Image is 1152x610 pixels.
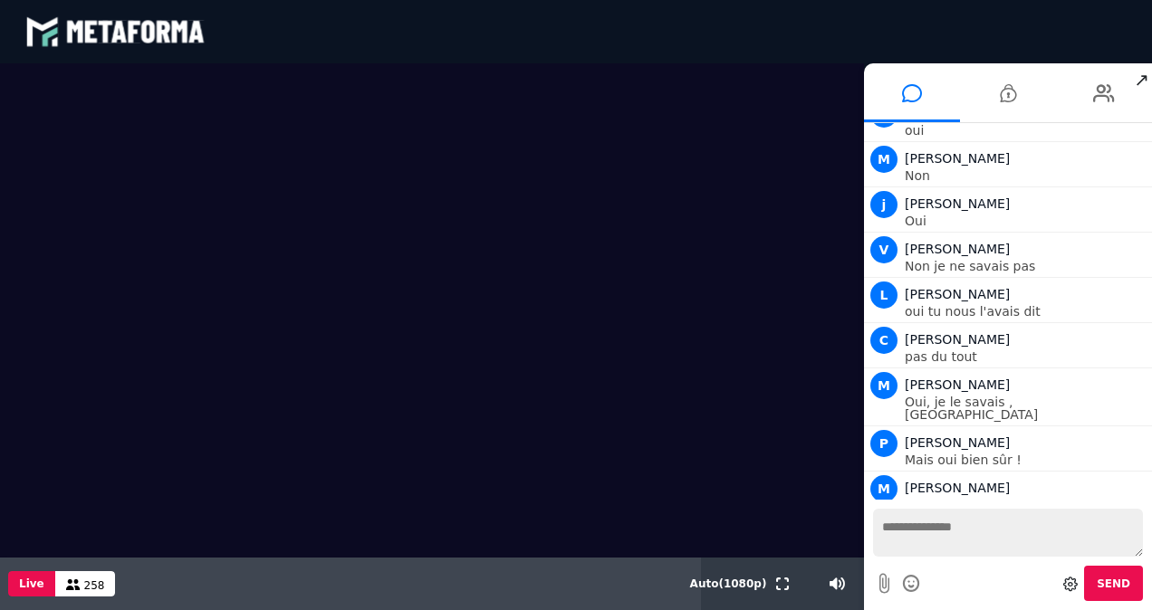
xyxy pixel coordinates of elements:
[84,579,105,592] span: 258
[905,196,1010,211] span: [PERSON_NAME]
[1084,566,1143,601] button: Send
[905,214,1147,227] p: Oui
[905,151,1010,166] span: [PERSON_NAME]
[870,475,898,502] span: M
[905,242,1010,256] span: [PERSON_NAME]
[905,260,1147,272] p: Non je ne savais pas
[905,435,1010,450] span: [PERSON_NAME]
[870,281,898,309] span: L
[870,430,898,457] span: P
[905,396,1147,421] p: Oui, je le savais , [GEOGRAPHIC_DATA]
[870,236,898,263] span: V
[905,453,1147,466] p: Mais oui bien sûr !
[905,169,1147,182] p: Non
[905,350,1147,363] p: pas du tout
[686,558,771,610] button: Auto(1080p)
[905,481,1010,495] span: [PERSON_NAME]
[1131,63,1152,96] span: ↗
[8,571,55,596] button: Live
[870,327,898,354] span: C
[905,287,1010,301] span: [PERSON_NAME]
[905,305,1147,318] p: oui tu nous l'avais dit
[690,577,767,590] span: Auto ( 1080 p)
[905,124,1147,137] p: oui
[905,377,1010,392] span: [PERSON_NAME]
[905,332,1010,347] span: [PERSON_NAME]
[870,146,898,173] span: M
[1097,577,1130,590] span: Send
[870,191,898,218] span: j
[870,372,898,399] span: M
[905,499,1147,511] p: non pas du tout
